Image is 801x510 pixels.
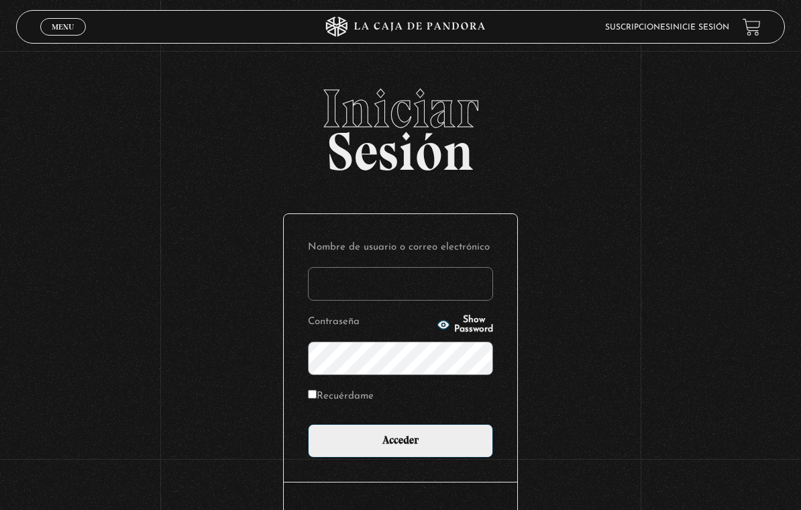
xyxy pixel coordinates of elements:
button: Show Password [437,315,493,334]
a: View your shopping cart [743,18,761,36]
span: Menu [52,23,74,31]
span: Cerrar [47,34,78,44]
label: Contraseña [308,313,433,331]
label: Nombre de usuario o correo electrónico [308,238,493,256]
label: Recuérdame [308,387,374,405]
span: Iniciar [16,82,785,136]
a: Inicie sesión [670,23,729,32]
input: Acceder [308,424,493,458]
h2: Sesión [16,82,785,168]
span: Show Password [454,315,493,334]
input: Recuérdame [308,390,317,399]
a: Suscripciones [605,23,670,32]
